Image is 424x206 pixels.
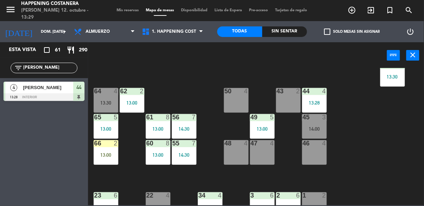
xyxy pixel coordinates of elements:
div: 4 [244,140,248,146]
div: 4 [322,88,326,94]
div: 8 [166,140,170,146]
div: 4 [166,192,170,199]
i: menu [5,4,16,15]
div: 13:30 [94,100,118,105]
div: 49 [251,114,251,120]
button: menu [5,4,16,17]
div: 65 [94,114,95,120]
span: Almuerzo [86,29,110,34]
span: Lista de Espera [211,8,246,12]
div: 13:30 [380,74,405,79]
span: 4 [10,84,17,91]
button: close [406,50,419,61]
span: Pre-acceso [246,8,272,12]
div: 3 [400,62,405,68]
div: 4 [244,88,248,94]
div: 8 [166,114,170,120]
span: 290 [79,46,87,54]
div: Happening Costanera [21,0,101,7]
div: 14:30 [172,152,197,157]
span: Mis reservas [113,8,143,12]
button: power_input [387,50,400,61]
div: Todas [217,26,262,37]
div: Esta vista [4,46,51,54]
div: 7 [192,114,196,120]
span: 44 [76,83,81,92]
span: Mapa de mesas [143,8,178,12]
div: 50 [225,88,225,94]
div: 34 [199,192,199,199]
i: add_circle_outline [348,6,356,14]
div: 13:00 [94,126,118,131]
div: 2 [140,88,144,94]
div: 2 [114,140,118,146]
div: 13:00 [146,152,170,157]
div: 4 [114,88,118,94]
div: 3 [322,114,326,120]
div: Sin sentar [262,26,307,37]
span: 1. HAPPENING COST [152,29,197,34]
div: [PERSON_NAME] 12. octubre - 13:29 [21,7,101,21]
div: 47 [251,140,251,146]
span: check_box_outline_blank [324,29,331,35]
div: 5 [270,114,274,120]
div: 4 [270,140,274,146]
div: 4 [218,192,222,199]
div: 4 [322,140,326,146]
div: 61 [146,114,147,120]
div: 7 [192,140,196,146]
i: exit_to_app [367,6,375,14]
div: 3 [251,192,251,199]
div: 2 [322,192,326,199]
i: power_settings_new [406,27,415,36]
div: 2 [296,88,300,94]
i: turned_in_not [386,6,394,14]
div: 55 [173,140,173,146]
span: 61 [55,46,61,54]
div: 13:00 [250,126,275,131]
div: 22 [146,192,147,199]
i: arrow_drop_down [60,27,69,36]
div: 62 [120,88,121,94]
span: Disponibilidad [178,8,211,12]
input: Filtrar por nombre... [23,64,77,72]
div: 14:00 [302,126,327,131]
div: 14:30 [172,126,197,131]
div: 6 [270,192,274,199]
span: Tarjetas de regalo [272,8,311,12]
div: 56 [173,114,173,120]
div: 13:00 [146,126,170,131]
i: search [405,6,413,14]
span: [PERSON_NAME] [23,84,73,91]
i: filter_list [14,64,23,72]
div: 13:28 [302,100,327,105]
label: Solo mesas sin asignar [324,29,380,35]
div: 5 [114,114,118,120]
div: 13:00 [120,100,144,105]
div: 23 [94,192,95,199]
div: 6 [114,192,118,199]
i: close [409,51,417,59]
i: crop_square [43,46,51,54]
div: 60 [146,140,147,146]
div: 64 [94,88,95,94]
div: 48 [225,140,225,146]
div: 66 [94,140,95,146]
i: power_input [389,51,398,59]
i: restaurant [67,46,75,54]
div: 6 [296,192,300,199]
div: 13:00 [94,152,118,157]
